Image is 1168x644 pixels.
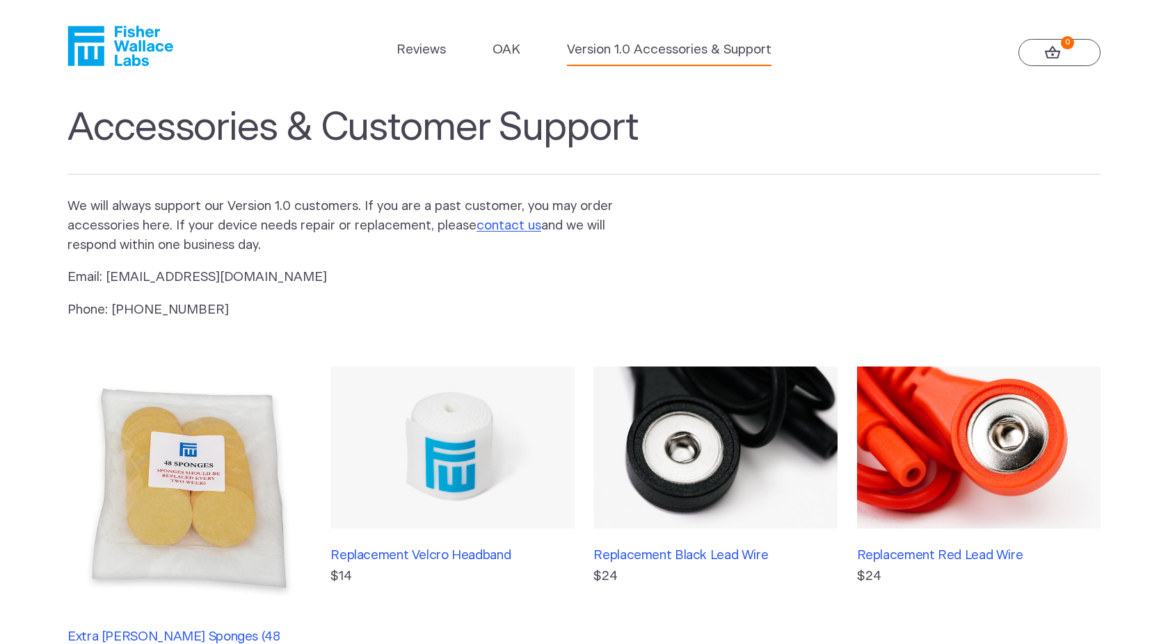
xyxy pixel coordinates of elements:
[330,548,564,563] h3: Replacement Velcro Headband
[67,300,635,320] p: Phone: [PHONE_NUMBER]
[330,567,574,586] p: $14
[397,40,446,60] a: Reviews
[1061,36,1074,49] strong: 0
[493,40,520,60] a: OAK
[593,548,827,563] h3: Replacement Black Lead Wire
[857,567,1101,586] p: $24
[567,40,771,60] a: Version 1.0 Accessories & Support
[67,197,635,255] p: We will always support our Version 1.0 customers. If you are a past customer, you may order acces...
[857,367,1101,529] img: Replacement Red Lead Wire
[477,219,541,232] a: contact us
[1018,39,1101,67] a: 0
[67,26,173,66] a: Fisher Wallace
[593,367,837,529] img: Replacement Black Lead Wire
[857,548,1091,563] h3: Replacement Red Lead Wire
[67,367,311,610] img: Extra Fisher Wallace Sponges (48 pack)
[67,268,635,287] p: Email: [EMAIL_ADDRESS][DOMAIN_NAME]
[593,567,837,586] p: $24
[67,105,1101,175] h1: Accessories & Customer Support
[330,367,574,529] img: Replacement Velcro Headband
